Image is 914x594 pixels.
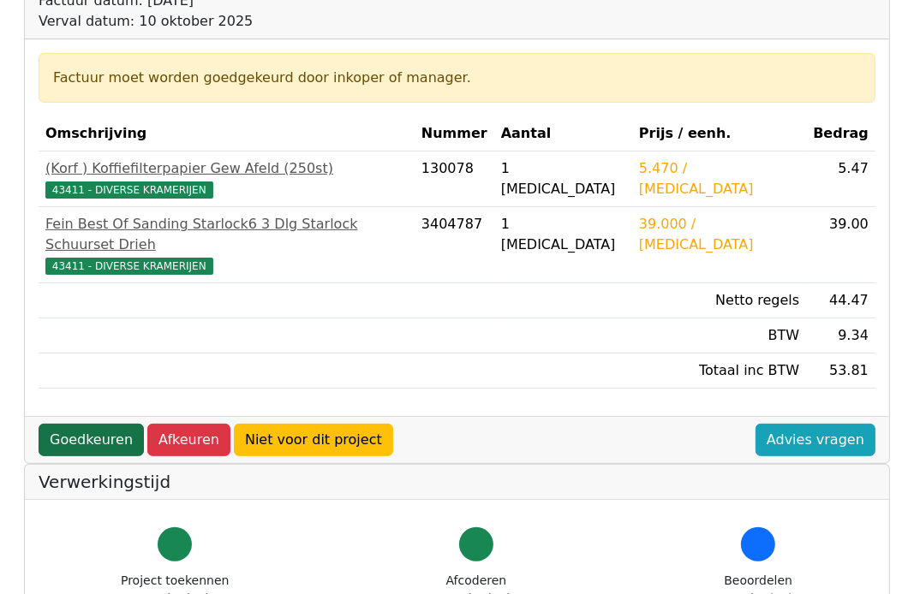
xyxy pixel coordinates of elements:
th: Omschrijving [39,116,415,151]
a: Fein Best Of Sanding Starlock6 3 Dlg Starlock Schuurset Drieh43411 - DIVERSE KRAMERIJEN [45,214,408,276]
td: 9.34 [806,318,875,353]
th: Aantal [494,116,632,151]
h5: Verwerkingstijd [39,472,875,492]
td: 44.47 [806,283,875,318]
th: Prijs / eenh. [632,116,806,151]
td: 39.00 [806,207,875,283]
td: 5.47 [806,151,875,207]
a: Afkeuren [147,424,230,456]
td: Netto regels [632,283,806,318]
div: Fein Best Of Sanding Starlock6 3 Dlg Starlock Schuurset Drieh [45,214,408,255]
th: Bedrag [806,116,875,151]
a: Goedkeuren [39,424,144,456]
td: 3404787 [415,207,494,283]
a: (Korf ) Koffiefilterpapier Gew Afeld (250st)43411 - DIVERSE KRAMERIJEN [45,158,408,199]
div: 1 [MEDICAL_DATA] [501,214,625,255]
a: Niet voor dit project [234,424,393,456]
div: 1 [MEDICAL_DATA] [501,158,625,199]
div: 5.470 / [MEDICAL_DATA] [639,158,799,199]
div: Verval datum: 10 oktober 2025 [39,11,258,32]
div: Factuur moet worden goedgekeurd door inkoper of manager. [53,68,861,88]
td: Totaal inc BTW [632,353,806,389]
div: 39.000 / [MEDICAL_DATA] [639,214,799,255]
div: (Korf ) Koffiefilterpapier Gew Afeld (250st) [45,158,408,179]
td: 53.81 [806,353,875,389]
th: Nummer [415,116,494,151]
td: 130078 [415,151,494,207]
a: Advies vragen [756,424,875,456]
span: 43411 - DIVERSE KRAMERIJEN [45,181,213,199]
span: 43411 - DIVERSE KRAMERIJEN [45,258,213,275]
td: BTW [632,318,806,353]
